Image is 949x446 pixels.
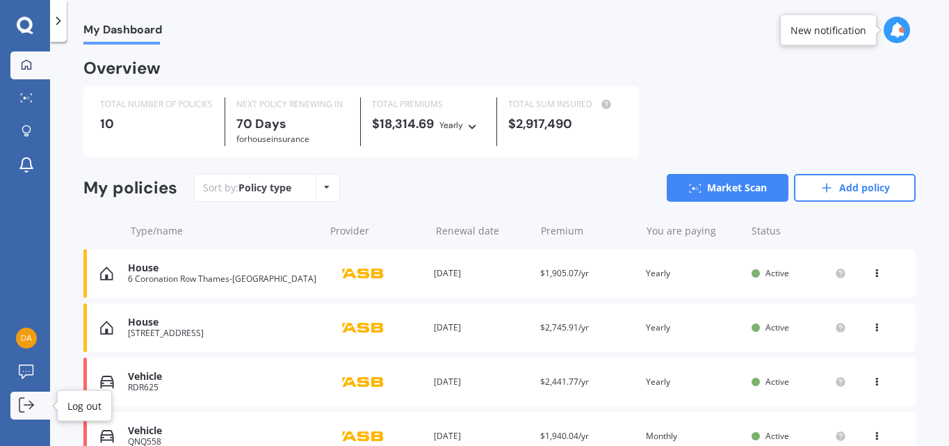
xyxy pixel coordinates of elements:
img: Vehicle [100,375,114,389]
div: Renewal date [436,224,530,238]
div: Yearly [646,321,740,335]
div: Status [752,224,846,238]
div: House [128,262,317,274]
div: Provider [330,224,425,238]
div: [DATE] [434,266,528,280]
a: Market Scan [667,174,788,202]
div: NEXT POLICY RENEWING IN [236,97,350,111]
div: Sort by: [203,181,291,195]
span: $2,441.77/yr [540,376,589,388]
img: House [100,266,113,280]
span: My Dashboard [83,23,162,42]
div: 10 [100,117,213,131]
span: for House insurance [236,133,309,145]
span: Active [765,267,789,279]
div: Log out [67,399,102,413]
div: Vehicle [128,371,317,383]
div: House [128,317,317,328]
span: $1,905.07/yr [540,267,589,279]
div: [DATE] [434,429,528,443]
div: Type/name [131,224,319,238]
div: TOTAL PREMIUMS [372,97,485,111]
img: Vehicle [100,429,114,443]
div: $2,917,490 [508,117,622,131]
div: Yearly [439,118,463,132]
b: 70 Days [236,116,286,132]
div: Yearly [646,266,740,280]
div: [STREET_ADDRESS] [128,328,317,338]
div: Monthly [646,429,740,443]
div: Policy type [238,181,291,195]
span: $2,745.91/yr [540,321,589,333]
div: My policies [83,178,177,198]
span: Active [765,376,789,388]
div: Vehicle [128,425,317,437]
span: Active [765,321,789,333]
img: ASB [328,260,398,287]
div: You are paying [647,224,741,238]
div: TOTAL SUM INSURED [508,97,622,111]
span: $1,940.04/yr [540,430,589,442]
img: ASB [328,369,398,395]
div: [DATE] [434,321,528,335]
img: ASB [328,314,398,341]
div: Yearly [646,375,740,389]
div: Overview [83,61,161,75]
div: Premium [541,224,635,238]
div: RDR625 [128,383,317,392]
div: 6 Coronation Row Thames-[GEOGRAPHIC_DATA] [128,274,317,284]
div: TOTAL NUMBER OF POLICIES [100,97,213,111]
a: Add policy [794,174,916,202]
div: [DATE] [434,375,528,389]
span: Active [765,430,789,442]
img: 4ea29eb9afe88b3ef90ae40d86efe95d [16,328,37,349]
div: New notification [790,23,866,37]
img: House [100,321,113,335]
div: $18,314.69 [372,117,485,132]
